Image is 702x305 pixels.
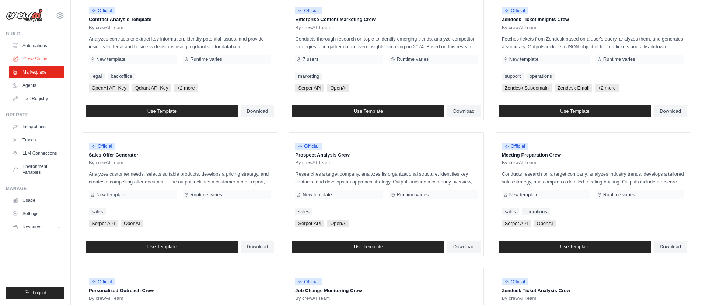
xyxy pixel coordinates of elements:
[502,287,684,294] p: Zendesk Ticket Analysis Crew
[502,295,537,301] span: By crewAI Team
[354,108,383,114] span: Use Template
[502,16,684,23] p: Zendesk Ticket Insights Crew
[502,151,684,159] p: Meeting Preparation Crew
[502,170,684,186] p: Conducts research on a target company, analyzes industry trends, develops a tailored sales strate...
[502,7,528,14] span: Official
[397,56,429,62] span: Runtime varies
[295,170,477,186] p: Researches a target company, analyzes its organizational structure, identifies key contacts, and ...
[295,84,324,92] span: Serper API
[560,108,589,114] span: Use Template
[89,170,271,186] p: Analyzes customer needs, selects suitable products, develops a pricing strategy, and creates a co...
[327,84,349,92] span: OpenAI
[295,143,322,150] span: Official
[132,84,171,92] span: Qdrant API Key
[603,56,635,62] span: Runtime varies
[295,73,322,80] a: marketing
[509,192,538,198] span: New template
[86,105,238,117] a: Use Template
[327,220,349,227] span: OpenAI
[9,147,64,159] a: LLM Connections
[190,56,222,62] span: Runtime varies
[453,108,475,114] span: Download
[86,241,238,253] a: Use Template
[6,287,64,299] button: Logout
[241,241,274,253] a: Download
[295,35,477,50] p: Conducts thorough research on topic to identify emerging trends, analyze competitor strategies, a...
[654,105,687,117] a: Download
[89,25,123,31] span: By crewAI Team
[147,108,177,114] span: Use Template
[9,66,64,78] a: Marketplace
[502,73,524,80] a: support
[303,192,332,198] span: New template
[190,192,222,198] span: Runtime varies
[89,73,105,80] a: legal
[89,84,129,92] span: OpenAI API Key
[89,208,106,215] a: sales
[502,220,531,227] span: Serper API
[502,84,552,92] span: Zendesk Subdomain
[654,241,687,253] a: Download
[96,56,125,62] span: New template
[9,80,64,91] a: Agents
[453,244,475,250] span: Download
[89,295,123,301] span: By crewAI Team
[499,241,651,253] a: Use Template
[555,84,592,92] span: Zendesk Email
[9,221,64,233] button: Resources
[397,192,429,198] span: Runtime varies
[660,108,681,114] span: Download
[9,40,64,52] a: Automations
[595,84,619,92] span: +2 more
[502,208,519,215] a: sales
[96,192,125,198] span: New template
[89,35,271,50] p: Analyzes contracts to extract key information, identify potential issues, and provide insights fo...
[174,84,198,92] span: +2 more
[295,295,330,301] span: By crewAI Team
[502,35,684,50] p: Fetches tickets from Zendesk based on a user's query, analyzes them, and generates a summary. Out...
[9,134,64,146] a: Traces
[6,31,64,37] div: Build
[9,194,64,206] a: Usage
[89,220,118,227] span: Serper API
[22,224,43,230] span: Resources
[247,108,268,114] span: Download
[108,73,135,80] a: backoffice
[241,105,274,117] a: Download
[499,105,651,117] a: Use Template
[603,192,635,198] span: Runtime varies
[295,287,477,294] p: Job Change Monitoring Crew
[295,16,477,23] p: Enterprise Content Marketing Crew
[292,105,444,117] a: Use Template
[292,241,444,253] a: Use Template
[295,160,330,166] span: By crewAI Team
[502,278,528,285] span: Official
[447,105,481,117] a: Download
[89,151,271,159] p: Sales Offer Generator
[447,241,481,253] a: Download
[522,208,550,215] a: operations
[9,161,64,178] a: Environment Variables
[502,25,537,31] span: By crewAI Team
[89,278,115,285] span: Official
[147,244,177,250] span: Use Template
[6,8,43,22] img: Logo
[354,244,383,250] span: Use Template
[9,121,64,133] a: Integrations
[247,244,268,250] span: Download
[295,7,322,14] span: Official
[295,208,312,215] a: sales
[295,151,477,159] p: Prospect Analysis Crew
[303,56,318,62] span: 7 users
[89,160,123,166] span: By crewAI Team
[89,7,115,14] span: Official
[502,143,528,150] span: Official
[10,53,65,65] a: Crew Studio
[295,25,330,31] span: By crewAI Team
[660,244,681,250] span: Download
[502,160,537,166] span: By crewAI Team
[89,143,115,150] span: Official
[6,112,64,118] div: Operate
[6,186,64,192] div: Manage
[33,290,46,296] span: Logout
